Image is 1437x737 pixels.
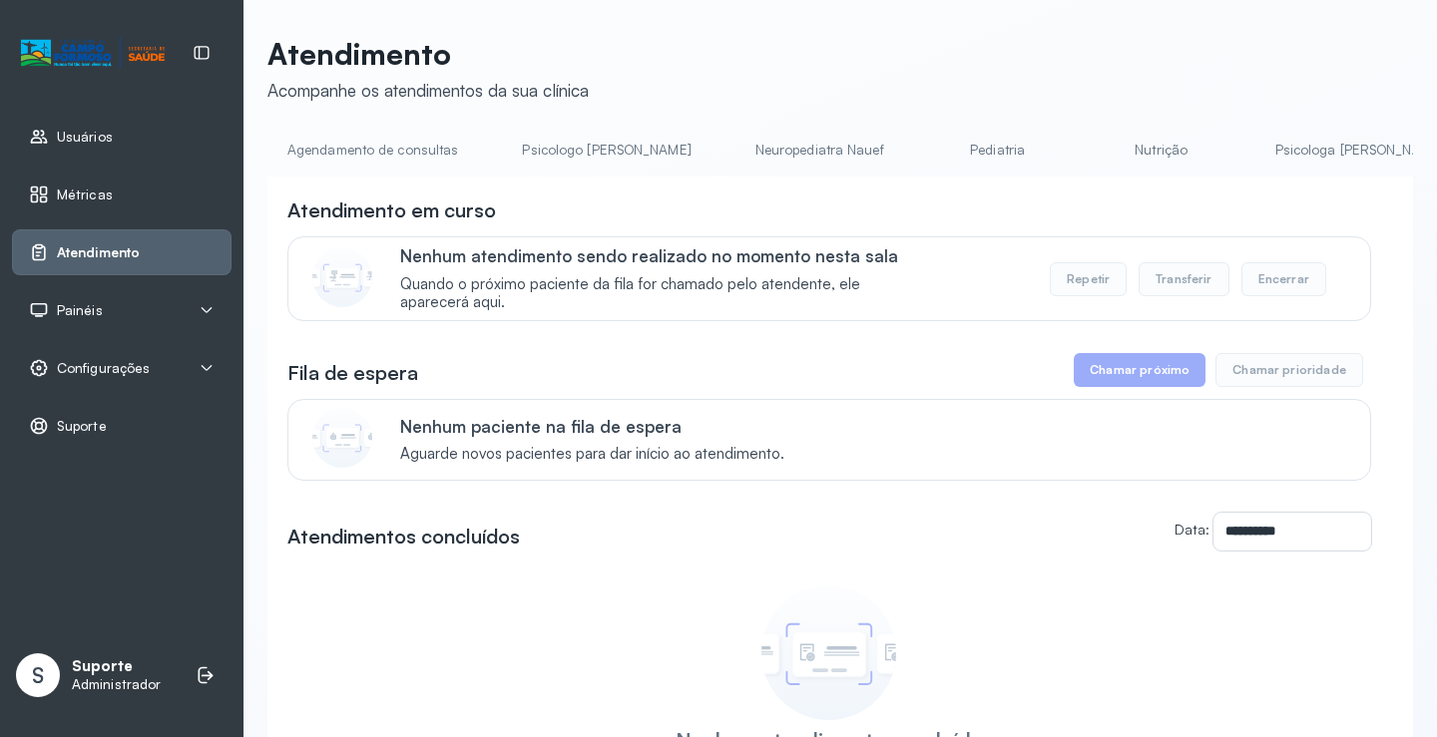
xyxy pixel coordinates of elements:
h3: Fila de espera [287,359,418,387]
p: Nenhum atendimento sendo realizado no momento nesta sala [400,245,928,266]
a: Psicologo [PERSON_NAME] [502,134,711,167]
p: Administrador [72,676,161,693]
h3: Atendimento em curso [287,196,496,224]
a: Usuários [29,127,215,147]
img: Imagem de CalloutCard [312,247,372,307]
a: Pediatria [928,134,1068,167]
p: Suporte [72,657,161,676]
span: Métricas [57,186,113,203]
span: Painéis [57,302,103,319]
button: Chamar próximo [1074,353,1205,387]
a: Nutrição [1092,134,1231,167]
span: Suporte [57,418,107,435]
div: Acompanhe os atendimentos da sua clínica [267,80,589,101]
img: Logotipo do estabelecimento [21,37,165,70]
button: Repetir [1050,262,1127,296]
span: Atendimento [57,244,140,261]
p: Atendimento [267,36,589,72]
span: Aguarde novos pacientes para dar início ao atendimento. [400,445,784,464]
label: Data: [1175,521,1209,538]
button: Chamar prioridade [1215,353,1363,387]
h3: Atendimentos concluídos [287,523,520,551]
span: Configurações [57,360,150,377]
button: Transferir [1139,262,1229,296]
p: Nenhum paciente na fila de espera [400,416,784,437]
a: Atendimento [29,242,215,262]
a: Agendamento de consultas [267,134,478,167]
a: Neuropediatra Nauef [735,134,904,167]
span: Quando o próximo paciente da fila for chamado pelo atendente, ele aparecerá aqui. [400,275,928,313]
a: Métricas [29,184,215,204]
img: Imagem de empty state [761,585,896,720]
img: Imagem de CalloutCard [312,408,372,468]
button: Encerrar [1241,262,1326,296]
span: Usuários [57,129,113,146]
